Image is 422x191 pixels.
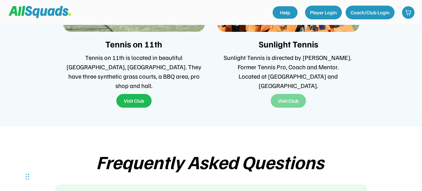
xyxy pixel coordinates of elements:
button: Visit Club [271,94,306,108]
button: Coach/Club Login [346,6,395,19]
img: Squad%20Logo.svg [9,6,71,18]
img: shopping-cart-01%20%281%29.svg [405,9,411,16]
div: Sunlight Tennis is directed by [PERSON_NAME]. Former Tennis Pro, Coach and Mentor. Located at [GE... [217,53,359,90]
a: Help [273,6,298,19]
div: Tennis on 11th [63,39,205,49]
div: Sunlight Tennis [217,39,359,49]
button: Player Login [305,6,342,19]
button: Visit Club [116,94,152,108]
div: Frequently Asked Questions [96,151,326,172]
div: Tennis on 11th is located in beautiful [GEOGRAPHIC_DATA], [GEOGRAPHIC_DATA]. They have three synt... [63,53,205,90]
